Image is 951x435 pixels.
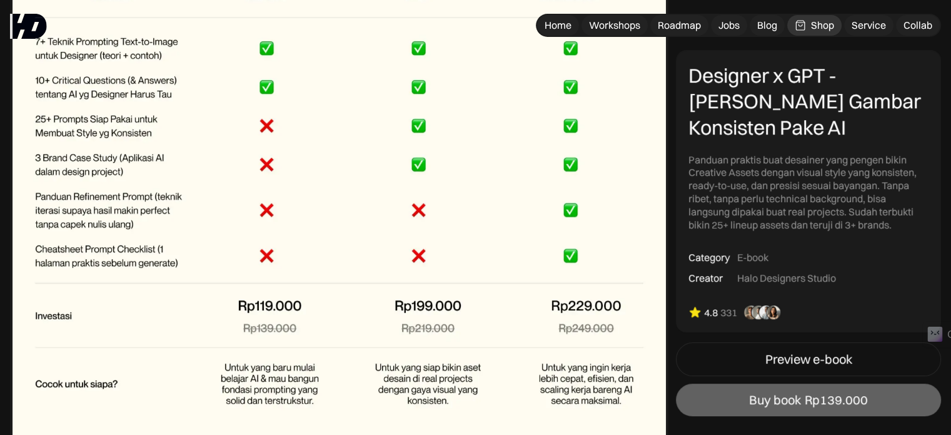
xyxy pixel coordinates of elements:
[718,19,740,32] div: Jobs
[589,19,640,32] div: Workshops
[896,15,940,36] a: Collab
[688,252,730,265] div: Category
[537,15,579,36] a: Home
[711,15,747,36] a: Jobs
[545,19,571,32] div: Home
[704,306,718,319] div: 4.8
[787,15,842,36] a: Shop
[757,19,777,32] div: Blog
[676,342,941,376] a: Preview e-book
[765,352,852,367] div: Preview e-book
[658,19,701,32] div: Roadmap
[688,272,723,285] div: Creator
[903,19,932,32] div: Collab
[737,252,768,265] div: E-book
[688,63,928,141] div: Designer x GPT - [PERSON_NAME] Gambar Konsisten Pake AI
[720,306,737,319] div: 331
[650,15,708,36] a: Roadmap
[750,15,785,36] a: Blog
[676,384,941,416] a: Buy bookRp139.000
[737,272,836,285] div: Halo Designers Studio
[805,392,868,407] div: Rp139.000
[852,19,886,32] div: Service
[844,15,893,36] a: Service
[749,392,801,407] div: Buy book
[688,153,928,232] div: Panduan praktis buat desainer yang pengen bikin Creative Assets dengan visual style yang konsiste...
[581,15,648,36] a: Workshops
[811,19,834,32] div: Shop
